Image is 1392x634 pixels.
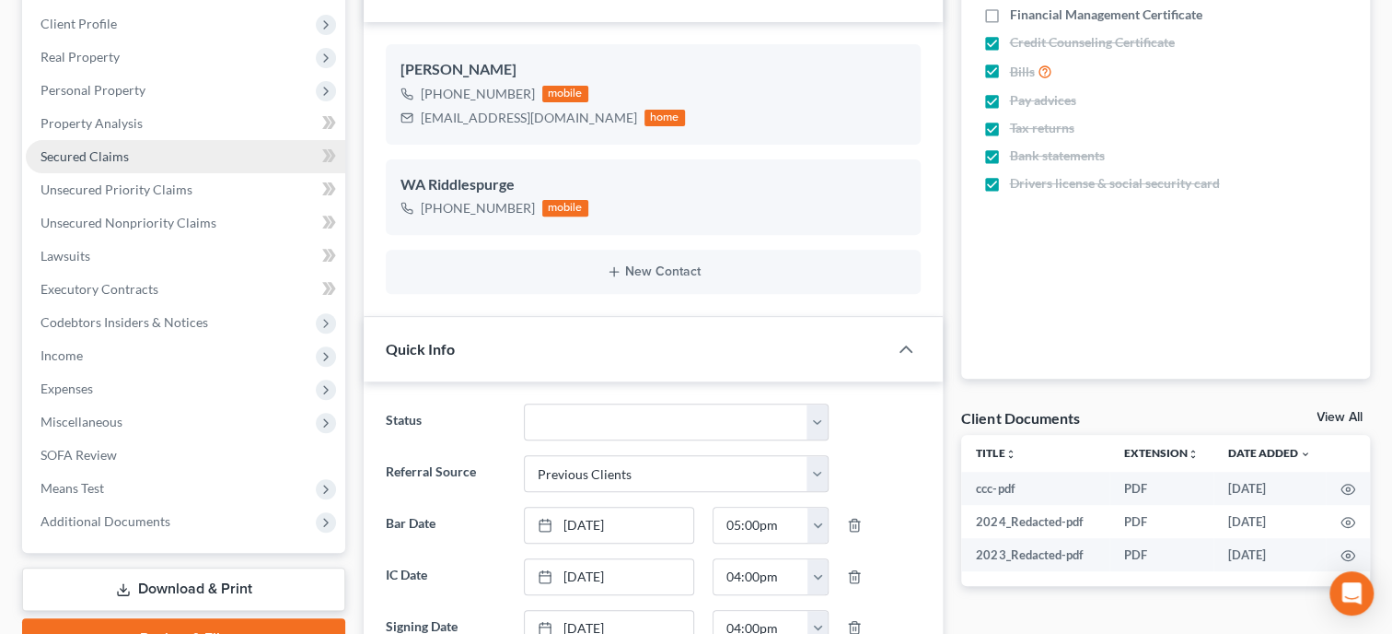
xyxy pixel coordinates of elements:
[41,148,129,164] span: Secured Claims
[644,110,685,126] div: home
[961,538,1109,571] td: 2023_Redacted-pdf
[26,107,345,140] a: Property Analysis
[421,199,535,217] div: [PHONE_NUMBER]
[1213,538,1326,571] td: [DATE]
[1009,6,1201,24] span: Financial Management Certificate
[41,215,216,230] span: Unsecured Nonpriority Claims
[1124,446,1199,460] a: Extensionunfold_more
[41,182,192,197] span: Unsecured Priority Claims
[26,206,345,240] a: Unsecured Nonpriority Claims
[713,508,808,543] input: -- : --
[1009,91,1075,110] span: Pay advices
[713,559,808,594] input: -- : --
[1228,446,1311,460] a: Date Added expand_more
[26,273,345,306] a: Executory Contracts
[41,281,158,297] span: Executory Contracts
[961,505,1109,538] td: 2024_Redacted-pdf
[1009,63,1034,81] span: Bills
[1329,571,1374,616] div: Open Intercom Messenger
[525,508,693,543] a: [DATE]
[377,507,515,544] label: Bar Date
[976,446,1015,460] a: Titleunfold_more
[377,404,515,440] label: Status
[542,86,588,102] div: mobile
[400,174,906,196] div: WA Riddlespurge
[1009,33,1174,52] span: Credit Counseling Certificate
[1213,505,1326,538] td: [DATE]
[41,49,120,65] span: Real Property
[41,16,117,31] span: Client Profile
[400,59,906,81] div: [PERSON_NAME]
[41,480,104,496] span: Means Test
[41,447,117,463] span: SOFA Review
[1300,449,1311,460] i: expand_more
[377,455,515,492] label: Referral Source
[1109,538,1213,571] td: PDF
[41,513,170,529] span: Additional Documents
[421,85,535,103] div: [PHONE_NUMBER]
[1317,411,1363,424] a: View All
[41,248,90,264] span: Lawsuits
[386,340,455,358] span: Quick Info
[1004,449,1015,460] i: unfold_more
[1109,472,1213,505] td: PDF
[41,82,145,98] span: Personal Property
[26,439,345,472] a: SOFA Review
[41,314,208,330] span: Codebtors Insiders & Notices
[1188,449,1199,460] i: unfold_more
[22,568,345,611] a: Download & Print
[41,115,143,131] span: Property Analysis
[1009,174,1219,193] span: Drivers license & social security card
[41,414,122,429] span: Miscellaneous
[1109,505,1213,538] td: PDF
[26,140,345,173] a: Secured Claims
[400,264,906,279] button: New Contact
[1213,472,1326,505] td: [DATE]
[421,109,637,127] div: [EMAIL_ADDRESS][DOMAIN_NAME]
[377,558,515,595] label: IC Date
[41,381,93,396] span: Expenses
[1009,119,1073,137] span: Tax returns
[26,173,345,206] a: Unsecured Priority Claims
[1009,147,1104,165] span: Bank statements
[41,347,83,363] span: Income
[542,200,588,217] div: mobile
[26,240,345,273] a: Lawsuits
[961,472,1109,505] td: ccc-pdf
[961,408,1079,428] div: Client Documents
[525,559,693,594] a: [DATE]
